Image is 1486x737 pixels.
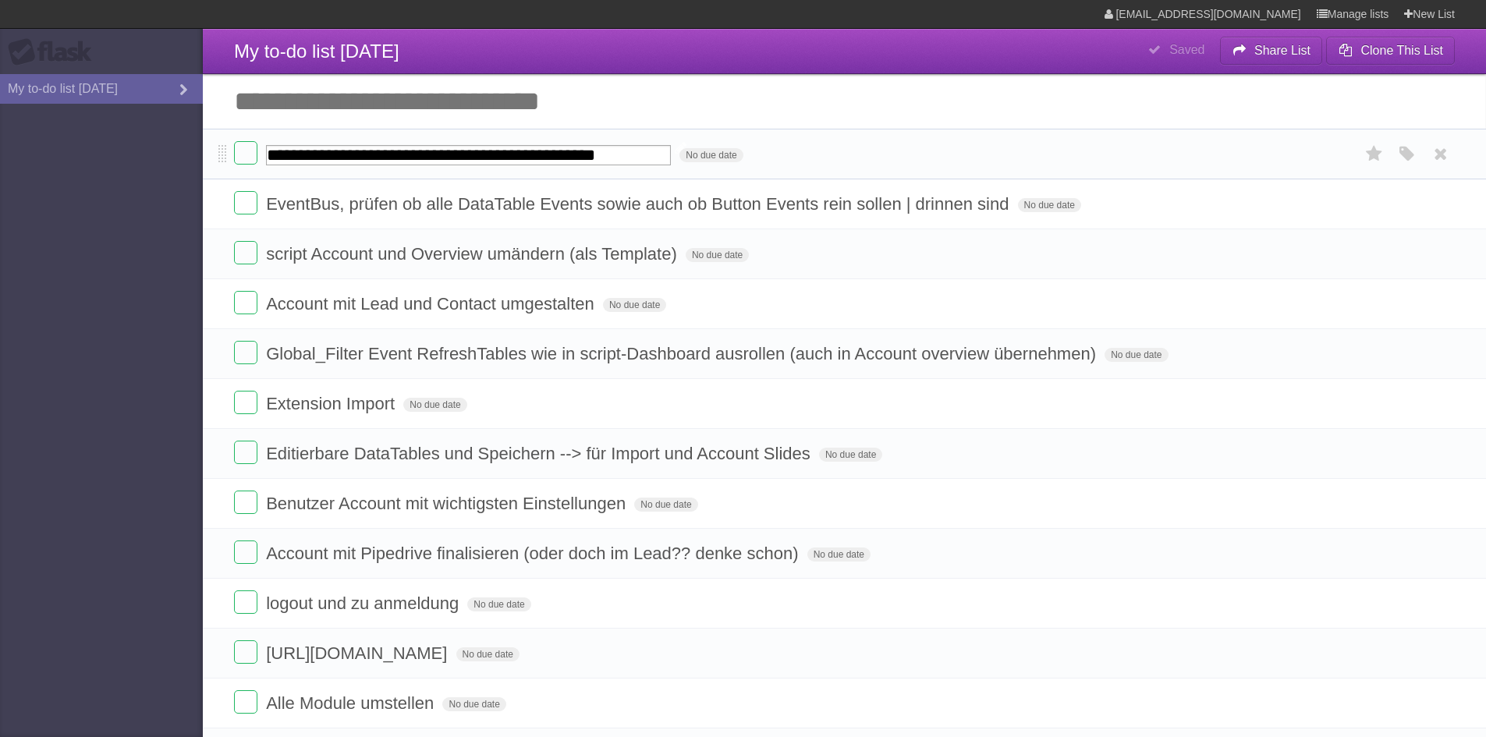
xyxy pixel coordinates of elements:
[234,640,257,664] label: Done
[266,194,1013,214] span: EventBus, prüfen ob alle DataTable Events sowie auch ob Button Events rein sollen | drinnen sind
[234,391,257,414] label: Done
[234,291,257,314] label: Done
[1326,37,1455,65] button: Clone This List
[603,298,666,312] span: No due date
[266,593,463,613] span: logout und zu anmeldung
[1169,43,1204,56] b: Saved
[1254,44,1310,57] b: Share List
[1105,348,1168,362] span: No due date
[266,244,681,264] span: script Account und Overview umändern (als Template)
[234,41,399,62] span: My to-do list [DATE]
[266,394,399,413] span: Extension Import
[266,693,438,713] span: Alle Module umstellen
[403,398,466,412] span: No due date
[266,444,814,463] span: Editierbare DataTables und Speichern --> für Import und Account Slides
[634,498,697,512] span: No due date
[1018,198,1081,212] span: No due date
[234,341,257,364] label: Done
[807,547,871,562] span: No due date
[266,344,1100,363] span: Global_Filter Event RefreshTables wie in script-Dashboard ausrollen (auch in Account overview übe...
[1360,44,1443,57] b: Clone This List
[234,191,257,214] label: Done
[266,294,598,314] span: Account mit Lead und Contact umgestalten
[686,248,749,262] span: No due date
[456,647,520,661] span: No due date
[1220,37,1323,65] button: Share List
[442,697,505,711] span: No due date
[234,441,257,464] label: Done
[819,448,882,462] span: No due date
[234,491,257,514] label: Done
[234,590,257,614] label: Done
[234,540,257,564] label: Done
[679,148,743,162] span: No due date
[266,643,451,663] span: [URL][DOMAIN_NAME]
[234,141,257,165] label: Done
[266,494,630,513] span: Benutzer Account mit wichtigsten Einstellungen
[266,544,802,563] span: Account mit Pipedrive finalisieren (oder doch im Lead?? denke schon)
[1360,141,1389,167] label: Star task
[467,597,530,611] span: No due date
[234,241,257,264] label: Done
[8,38,101,66] div: Flask
[234,690,257,714] label: Done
